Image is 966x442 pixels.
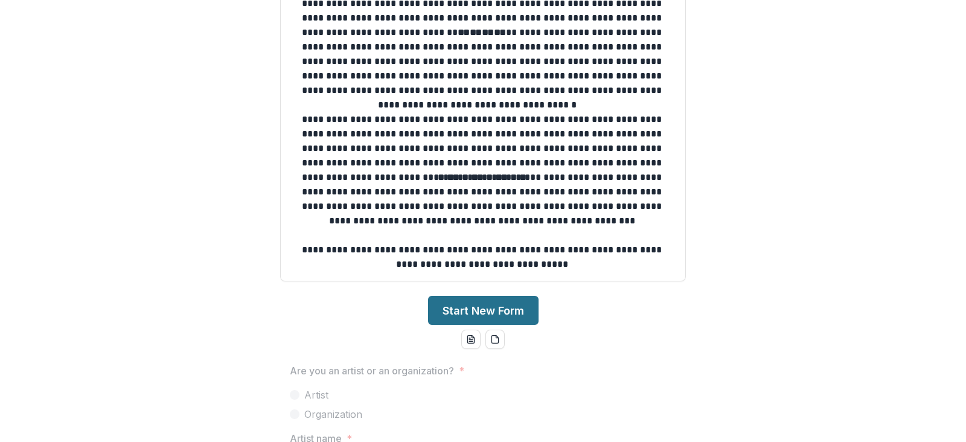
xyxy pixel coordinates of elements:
[461,330,481,349] button: word-download
[290,364,454,378] p: Are you an artist or an organization?
[304,388,328,402] span: Artist
[485,330,505,349] button: pdf-download
[304,407,362,421] span: Organization
[428,296,539,325] button: Start New Form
